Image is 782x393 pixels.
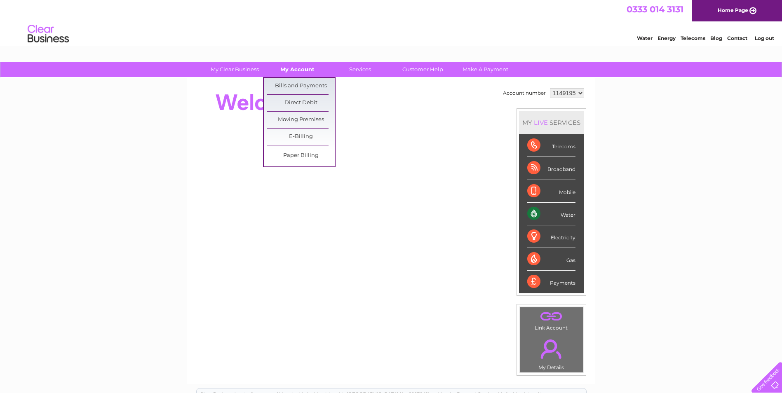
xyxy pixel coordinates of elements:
[267,112,335,128] a: Moving Premises
[263,62,331,77] a: My Account
[658,35,676,41] a: Energy
[527,157,575,180] div: Broadband
[681,35,705,41] a: Telecoms
[710,35,722,41] a: Blog
[519,332,583,373] td: My Details
[326,62,394,77] a: Services
[501,86,548,100] td: Account number
[519,111,584,134] div: MY SERVICES
[727,35,747,41] a: Contact
[27,21,69,47] img: logo.png
[389,62,457,77] a: Customer Help
[637,35,653,41] a: Water
[532,119,550,126] div: LIVE
[451,62,519,77] a: Make A Payment
[527,271,575,293] div: Payments
[522,335,581,363] a: .
[527,248,575,271] div: Gas
[627,4,683,14] a: 0333 014 3131
[201,62,269,77] a: My Clear Business
[522,309,581,324] a: .
[267,95,335,111] a: Direct Debit
[267,129,335,145] a: E-Billing
[527,203,575,225] div: Water
[527,225,575,248] div: Electricity
[267,78,335,94] a: Bills and Payments
[755,35,774,41] a: Log out
[519,307,583,333] td: Link Account
[527,134,575,157] div: Telecoms
[527,180,575,203] div: Mobile
[267,147,335,164] a: Paper Billing
[197,5,586,40] div: Clear Business is a trading name of Verastar Limited (registered in [GEOGRAPHIC_DATA] No. 3667643...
